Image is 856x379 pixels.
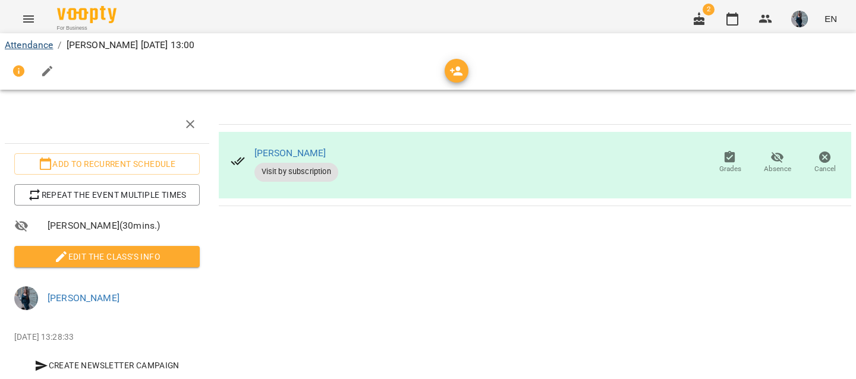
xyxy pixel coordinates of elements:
button: Cancel [801,146,849,179]
a: [PERSON_NAME] [254,147,326,159]
a: Attendance [5,39,53,50]
span: For Business [57,24,117,32]
span: Cancel [814,164,836,174]
button: Edit the class's Info [14,246,200,267]
span: Visit by subscription [254,166,338,177]
button: Menu [14,5,43,33]
img: bfffc1ebdc99cb2c845fa0ad6ea9d4d3.jpeg [14,286,38,310]
button: Absence [754,146,801,179]
span: 2 [703,4,715,15]
button: EN [820,8,842,30]
p: [PERSON_NAME] [DATE] 13:00 [67,38,195,52]
span: Edit the class's Info [24,249,190,264]
span: EN [824,12,837,25]
img: bfffc1ebdc99cb2c845fa0ad6ea9d4d3.jpeg [791,11,808,27]
img: Voopty Logo [57,6,117,23]
span: [PERSON_NAME] ( 30 mins. ) [48,219,200,233]
span: Grades [719,164,741,174]
p: [DATE] 13:28:33 [14,331,200,343]
span: Absence [764,164,791,174]
button: Add to recurrent schedule [14,153,200,175]
button: Create Newsletter Campaign [14,355,200,376]
li: / [58,38,61,52]
nav: breadcrumb [5,38,851,52]
button: Repeat the event multiple times [14,184,200,206]
span: Add to recurrent schedule [24,157,190,171]
button: Grades [706,146,754,179]
a: [PERSON_NAME] [48,292,119,304]
span: Create Newsletter Campaign [19,358,195,372]
span: Repeat the event multiple times [24,188,190,202]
